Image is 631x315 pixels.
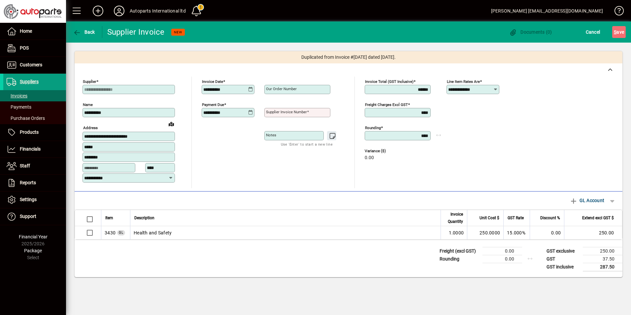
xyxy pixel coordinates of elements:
[134,214,154,222] span: Description
[508,26,554,38] button: Documents (0)
[566,194,608,206] button: GL Account
[20,62,42,67] span: Customers
[119,231,123,234] span: GL
[266,133,276,137] mat-label: Notes
[543,255,583,263] td: GST
[365,155,374,160] span: 0.00
[107,27,165,37] div: Supplier Invoice
[583,263,622,271] td: 287.50
[73,29,95,35] span: Back
[508,214,524,222] span: GST Rate
[24,248,42,253] span: Package
[20,45,29,51] span: POS
[281,140,333,148] mat-hint: Use 'Enter' to start a new line
[3,192,66,208] a: Settings
[436,255,482,263] td: Rounding
[586,27,600,37] span: Cancel
[83,102,93,107] mat-label: Name
[3,158,66,174] a: Staff
[130,6,186,16] div: Autoparts International ltd
[583,255,622,263] td: 37.50
[7,93,27,98] span: Invoices
[20,79,39,84] span: Suppliers
[540,214,560,222] span: Discount %
[447,79,480,84] mat-label: Line item rates are
[87,5,109,17] button: Add
[202,102,224,107] mat-label: Payment due
[166,119,177,129] a: View on map
[3,113,66,124] a: Purchase Orders
[441,226,467,239] td: 1.0000
[365,125,381,130] mat-label: Rounding
[105,229,116,236] span: Health and Safety
[584,26,602,38] button: Cancel
[20,28,32,34] span: Home
[583,247,622,255] td: 250.00
[365,102,408,107] mat-label: Freight charges excl GST
[20,214,36,219] span: Support
[66,26,102,38] app-page-header-button: Back
[543,263,583,271] td: GST inclusive
[266,87,297,91] mat-label: Our order number
[19,234,48,239] span: Financial Year
[301,54,396,61] span: Duplicated from Invoice #[DATE] dated [DATE].
[3,208,66,225] a: Support
[509,29,552,35] span: Documents (0)
[3,101,66,113] a: Payments
[612,26,626,38] button: Save
[3,124,66,141] a: Products
[3,141,66,157] a: Financials
[266,110,307,114] mat-label: Supplier invoice number
[480,214,499,222] span: Unit Cost $
[503,226,530,239] td: 15.000%
[3,40,66,56] a: POS
[365,149,404,153] span: Variance ($)
[71,26,97,38] button: Back
[3,90,66,101] a: Invoices
[20,197,37,202] span: Settings
[130,226,441,239] td: Health and Safety
[7,104,31,110] span: Payments
[582,214,614,222] span: Extend excl GST $
[174,30,182,34] span: NEW
[610,1,623,23] a: Knowledge Base
[543,247,583,255] td: GST exclusive
[491,6,603,16] div: [PERSON_NAME] [EMAIL_ADDRESS][DOMAIN_NAME]
[365,79,414,84] mat-label: Invoice Total (GST inclusive)
[83,79,96,84] mat-label: Supplier
[20,129,39,135] span: Products
[482,247,522,255] td: 0.00
[445,211,463,225] span: Invoice Quantity
[3,57,66,73] a: Customers
[7,116,45,121] span: Purchase Orders
[105,214,113,222] span: Item
[109,5,130,17] button: Profile
[564,226,622,239] td: 250.00
[20,163,30,168] span: Staff
[482,255,522,263] td: 0.00
[614,27,624,37] span: ave
[3,175,66,191] a: Reports
[530,226,564,239] td: 0.00
[614,29,616,35] span: S
[20,146,41,152] span: Financials
[467,226,503,239] td: 250.0000
[570,195,604,206] span: GL Account
[436,247,482,255] td: Freight (excl GST)
[20,180,36,185] span: Reports
[3,23,66,40] a: Home
[202,79,223,84] mat-label: Invoice date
